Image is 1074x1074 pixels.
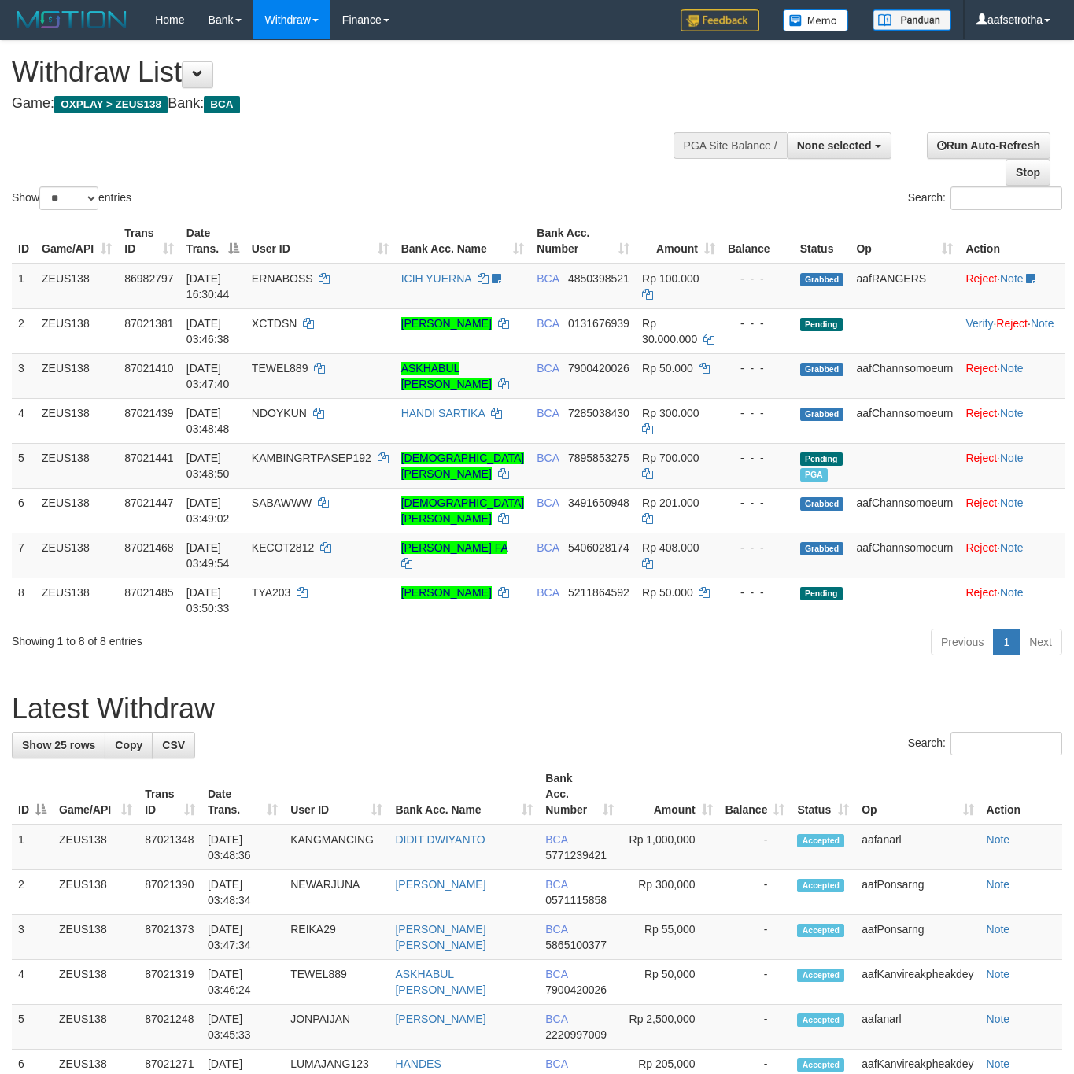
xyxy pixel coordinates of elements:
[545,1028,607,1041] span: Copy 2220997009 to clipboard
[620,764,718,825] th: Amount: activate to sort column ascending
[395,923,485,951] a: [PERSON_NAME] [PERSON_NAME]
[800,542,844,555] span: Grabbed
[1006,159,1050,186] a: Stop
[850,488,959,533] td: aafChannsomoeurn
[965,317,993,330] a: Verify
[389,764,539,825] th: Bank Acc. Name: activate to sort column ascending
[965,496,997,509] a: Reject
[1000,496,1024,509] a: Note
[12,353,35,398] td: 3
[719,825,792,870] td: -
[800,273,844,286] span: Grabbed
[797,969,844,982] span: Accepted
[959,443,1065,488] td: ·
[118,219,180,264] th: Trans ID: activate to sort column ascending
[719,1005,792,1050] td: -
[252,452,371,464] span: KAMBINGRTPASEP192
[12,578,35,622] td: 8
[987,878,1010,891] a: Note
[252,362,308,375] span: TEWEL889
[797,879,844,892] span: Accepted
[284,960,389,1005] td: TEWEL889
[401,317,492,330] a: [PERSON_NAME]
[12,533,35,578] td: 7
[12,732,105,758] a: Show 25 rows
[987,1057,1010,1070] a: Note
[401,496,525,525] a: [DEMOGRAPHIC_DATA][PERSON_NAME]
[1000,541,1024,554] a: Note
[124,317,173,330] span: 87021381
[797,1013,844,1027] span: Accepted
[201,960,284,1005] td: [DATE] 03:46:24
[950,732,1062,755] input: Search:
[537,272,559,285] span: BCA
[12,627,436,649] div: Showing 1 to 8 of 8 entries
[12,693,1062,725] h1: Latest Withdraw
[12,488,35,533] td: 6
[642,407,699,419] span: Rp 300.000
[201,764,284,825] th: Date Trans.: activate to sort column ascending
[12,398,35,443] td: 4
[284,870,389,915] td: NEWARJUNA
[965,362,997,375] a: Reject
[530,219,636,264] th: Bank Acc. Number: activate to sort column ascending
[620,1005,718,1050] td: Rp 2,500,000
[850,264,959,309] td: aafRANGERS
[35,488,118,533] td: ZEUS138
[201,870,284,915] td: [DATE] 03:48:34
[138,960,201,1005] td: 87021319
[987,833,1010,846] a: Note
[545,1057,567,1070] span: BCA
[252,407,307,419] span: NDOYKUN
[850,398,959,443] td: aafChannsomoeurn
[252,586,291,599] span: TYA203
[965,407,997,419] a: Reject
[138,764,201,825] th: Trans ID: activate to sort column ascending
[620,825,718,870] td: Rp 1,000,000
[568,541,629,554] span: Copy 5406028174 to clipboard
[395,878,485,891] a: [PERSON_NAME]
[252,541,314,554] span: KECOT2812
[12,443,35,488] td: 5
[35,353,118,398] td: ZEUS138
[537,407,559,419] span: BCA
[850,219,959,264] th: Op: activate to sort column ascending
[53,915,138,960] td: ZEUS138
[797,139,872,152] span: None selected
[568,586,629,599] span: Copy 5211864592 to clipboard
[537,496,559,509] span: BCA
[1031,317,1054,330] a: Note
[797,924,844,937] span: Accepted
[53,960,138,1005] td: ZEUS138
[855,825,980,870] td: aafanarl
[993,629,1020,655] a: 1
[800,408,844,421] span: Grabbed
[39,186,98,210] select: Showentries
[186,586,230,615] span: [DATE] 03:50:33
[54,96,168,113] span: OXPLAY > ZEUS138
[719,764,792,825] th: Balance: activate to sort column ascending
[35,443,118,488] td: ZEUS138
[284,825,389,870] td: KANGMANCING
[987,923,1010,936] a: Note
[980,764,1062,825] th: Action
[800,363,844,376] span: Grabbed
[138,1005,201,1050] td: 87021248
[800,468,828,482] span: Marked by aafanarl
[1000,272,1024,285] a: Note
[959,308,1065,353] td: · ·
[124,452,173,464] span: 87021441
[1000,586,1024,599] a: Note
[162,739,185,751] span: CSV
[12,96,700,112] h4: Game: Bank:
[186,272,230,301] span: [DATE] 16:30:44
[1000,407,1024,419] a: Note
[850,353,959,398] td: aafChannsomoeurn
[186,407,230,435] span: [DATE] 03:48:48
[53,870,138,915] td: ZEUS138
[797,834,844,847] span: Accepted
[537,452,559,464] span: BCA
[719,870,792,915] td: -
[35,219,118,264] th: Game/API: activate to sort column ascending
[201,1005,284,1050] td: [DATE] 03:45:33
